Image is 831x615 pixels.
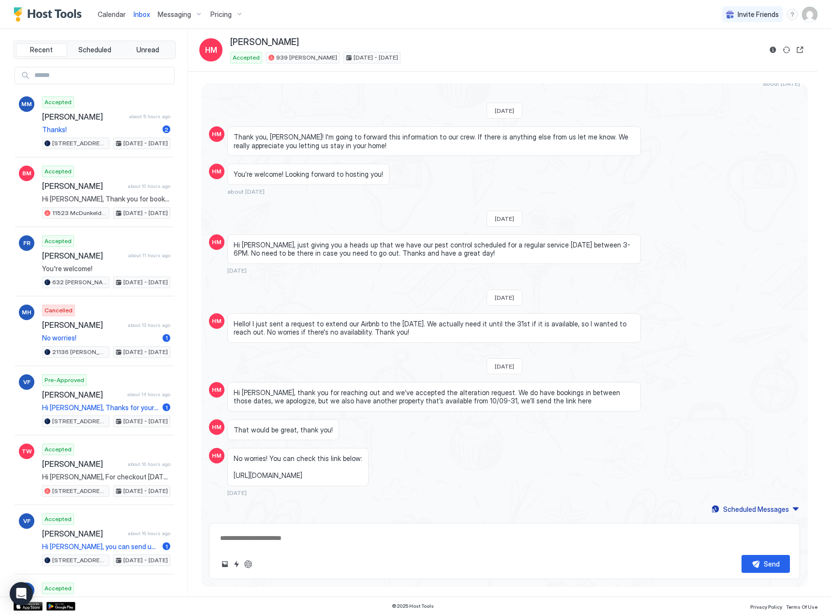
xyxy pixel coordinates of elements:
[227,489,247,496] span: [DATE]
[45,306,73,315] span: Cancelled
[69,43,120,57] button: Scheduled
[763,80,800,87] span: about [DATE]
[212,238,222,246] span: HM
[710,503,800,516] button: Scheduled Messages
[234,170,383,179] span: You’re welcome! Looking forward to hosting you!
[212,423,222,431] span: HM
[52,487,107,495] span: [STREET_ADDRESS]
[767,44,779,56] button: Reservation information
[128,530,170,537] span: about 16 hours ago
[78,46,111,54] span: Scheduled
[123,139,168,148] span: [DATE] - [DATE]
[14,7,86,22] a: Host Tools Logo
[42,320,124,330] span: [PERSON_NAME]
[134,10,150,18] span: Inbox
[23,378,30,386] span: VF
[234,241,635,258] span: Hi [PERSON_NAME], just giving you a heads up that we have our pest control scheduled for a regula...
[42,334,159,342] span: No worries!
[495,215,514,222] span: [DATE]
[134,9,150,19] a: Inbox
[233,53,260,62] span: Accepted
[210,10,232,19] span: Pricing
[21,100,32,108] span: MM
[30,67,174,84] input: Input Field
[52,209,107,217] span: 11523 McDunkeld Dr
[786,604,817,610] span: Terms Of Use
[786,9,798,20] div: menu
[45,376,84,384] span: Pre-Approved
[123,417,168,426] span: [DATE] - [DATE]
[22,308,31,317] span: MH
[212,317,222,325] span: HM
[42,125,159,134] span: Thanks!
[42,529,124,538] span: [PERSON_NAME]
[23,239,30,247] span: FR
[45,237,72,246] span: Accepted
[128,461,170,467] span: about 16 hours ago
[16,43,67,57] button: Recent
[227,188,265,195] span: about [DATE]
[123,556,168,565] span: [DATE] - [DATE]
[42,195,170,203] span: Hi [PERSON_NAME], Thank you for booking our home! We are looking forward to hosting you! I'll sen...
[136,46,159,54] span: Unread
[45,515,72,523] span: Accepted
[23,517,30,525] span: VF
[42,251,124,261] span: [PERSON_NAME]
[128,252,170,259] span: about 11 hours ago
[42,264,170,273] span: You're welcome!
[495,294,514,301] span: [DATE]
[46,602,75,611] a: Google Play Store
[129,113,170,120] span: about 5 hours ago
[392,603,434,609] span: © 2025 Host Tools
[495,363,514,370] span: [DATE]
[723,504,789,514] div: Scheduled Messages
[52,139,107,148] span: [STREET_ADDRESS][PERSON_NAME]
[750,601,782,611] a: Privacy Policy
[205,44,217,56] span: HM
[42,542,159,551] span: Hi [PERSON_NAME], you can send us an inquiry by choosing those dates and we can then send you a s...
[14,602,43,611] a: App Store
[123,278,168,287] span: [DATE] - [DATE]
[22,447,32,456] span: TW
[227,267,247,274] span: [DATE]
[98,9,126,19] a: Calendar
[212,451,222,460] span: HM
[781,44,792,56] button: Sync reservation
[52,556,107,565] span: [STREET_ADDRESS][PERSON_NAME]
[165,543,168,550] span: 1
[276,53,337,62] span: 939 [PERSON_NAME]
[42,459,124,469] span: [PERSON_NAME]
[14,41,176,59] div: tab-group
[165,334,168,341] span: 1
[212,167,222,176] span: HM
[165,404,168,411] span: 1
[10,582,33,605] div: Open Intercom Messenger
[30,46,53,54] span: Recent
[764,559,780,569] div: Send
[786,601,817,611] a: Terms Of Use
[45,167,72,176] span: Accepted
[802,7,817,22] div: User profile
[742,555,790,573] button: Send
[45,98,72,107] span: Accepted
[45,584,72,593] span: Accepted
[123,348,168,356] span: [DATE] - [DATE]
[231,558,242,570] button: Quick reply
[52,278,107,287] span: 632 [PERSON_NAME] - New VRBO listing [DATE] update
[123,487,168,495] span: [DATE] - [DATE]
[52,348,107,356] span: 21136 [PERSON_NAME]
[242,558,254,570] button: ChatGPT Auto Reply
[234,426,333,434] span: That would be great, thank you!
[127,391,170,398] span: about 14 hours ago
[219,558,231,570] button: Upload image
[234,320,635,337] span: Hello! I just sent a request to extend our Airbnb to the [DATE]. We actually need it until the 31...
[794,44,806,56] button: Open reservation
[230,37,299,48] span: [PERSON_NAME]
[52,417,107,426] span: [STREET_ADDRESS][PERSON_NAME]
[164,126,168,133] span: 2
[212,385,222,394] span: HM
[42,181,124,191] span: [PERSON_NAME]
[98,10,126,18] span: Calendar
